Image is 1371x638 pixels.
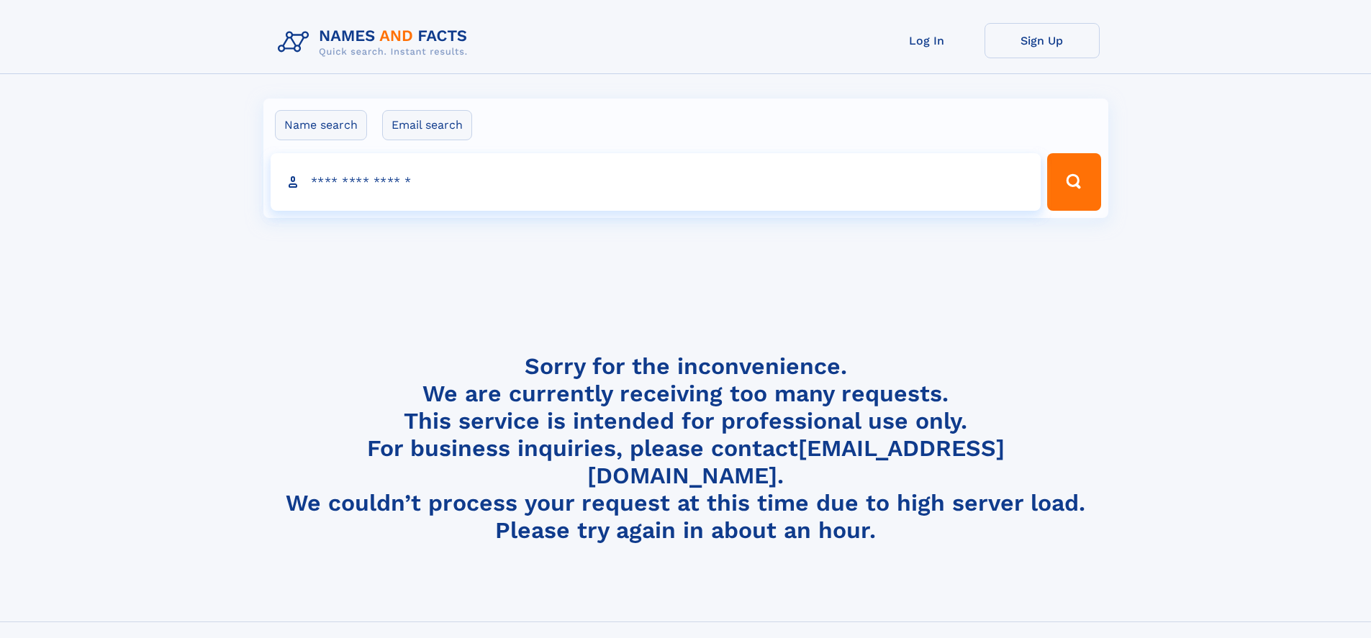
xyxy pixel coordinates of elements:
[1047,153,1100,211] button: Search Button
[587,434,1005,489] a: [EMAIL_ADDRESS][DOMAIN_NAME]
[272,23,479,62] img: Logo Names and Facts
[985,23,1100,58] a: Sign Up
[382,110,472,140] label: Email search
[272,352,1100,544] h4: Sorry for the inconvenience. We are currently receiving too many requests. This service is intend...
[271,153,1041,211] input: search input
[869,23,985,58] a: Log In
[275,110,367,140] label: Name search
